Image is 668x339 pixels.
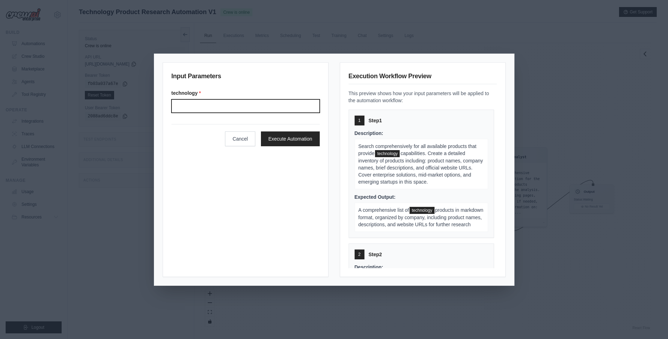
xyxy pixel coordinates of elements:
[358,143,476,156] span: Search comprehensively for all available products that provide
[355,194,396,200] span: Expected Output:
[349,90,497,104] p: This preview shows how your input parameters will be applied to the automation workflow:
[261,131,320,146] button: Execute Automation
[355,264,383,270] span: Description:
[355,130,383,136] span: Description:
[410,207,434,214] span: technology
[369,251,382,258] span: Step 2
[225,131,255,146] button: Cancel
[369,117,382,124] span: Step 1
[358,118,361,123] span: 1
[375,150,400,157] span: technology
[171,71,320,84] h3: Input Parameters
[171,90,320,97] label: technology
[358,252,361,257] span: 2
[349,71,497,84] h3: Execution Workflow Preview
[358,150,483,185] span: capabilities. Create a detailed inventory of products including: product names, company names, br...
[358,207,409,213] span: A comprehensive list of
[358,207,483,227] span: products in markdown format, organized by company, including product names, descriptions, and web...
